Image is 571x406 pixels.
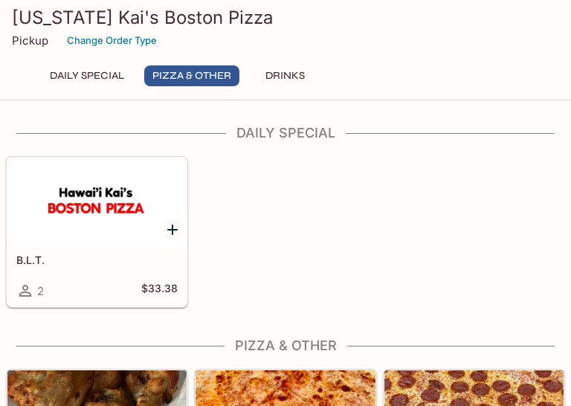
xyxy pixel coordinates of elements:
h5: $33.38 [141,282,178,300]
div: B.L.T. [7,158,187,247]
h4: Daily Special [6,125,565,141]
h4: Pizza & Other [6,338,565,354]
h3: [US_STATE] Kai's Boston Pizza [12,6,559,29]
p: Pickup [12,33,48,48]
button: Drinks [251,65,318,86]
h5: B.L.T. [16,254,178,266]
span: 2 [37,284,44,298]
button: Add B.L.T. [163,220,181,239]
a: B.L.T.2$33.38 [7,157,187,307]
button: Pizza & Other [144,65,239,86]
button: Daily Special [42,65,132,86]
button: Change Order Type [60,29,164,52]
